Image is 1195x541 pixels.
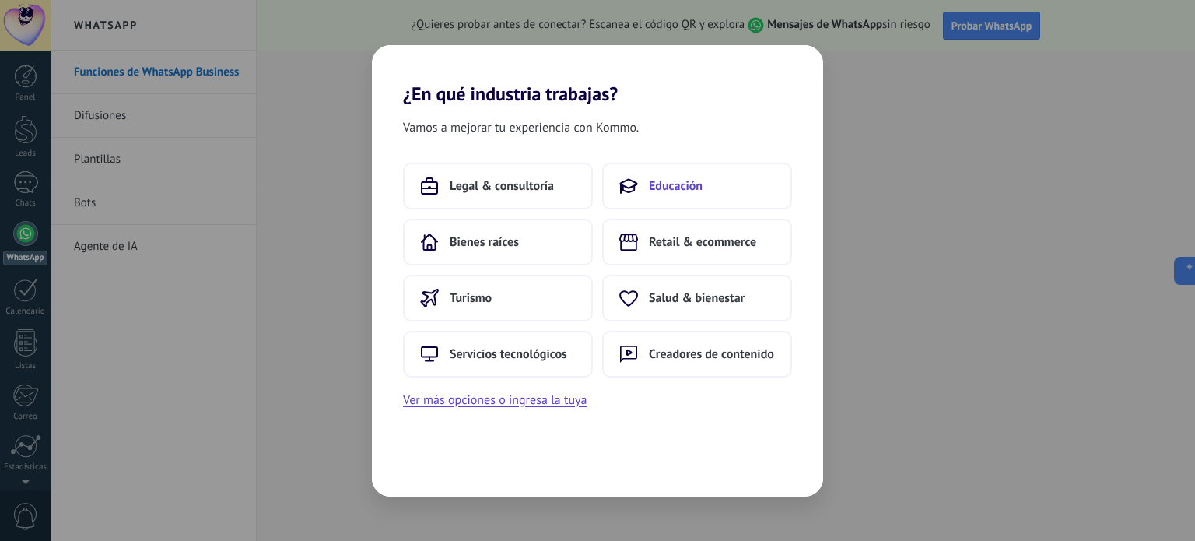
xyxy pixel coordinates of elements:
button: Legal & consultoría [403,163,593,209]
button: Ver más opciones o ingresa la tuya [403,390,587,410]
span: Legal & consultoría [450,178,554,194]
button: Salud & bienestar [602,275,792,321]
span: Turismo [450,290,492,306]
button: Creadores de contenido [602,331,792,378]
button: Retail & ecommerce [602,219,792,265]
span: Bienes raíces [450,234,519,250]
button: Turismo [403,275,593,321]
span: Retail & ecommerce [649,234,756,250]
button: Servicios tecnológicos [403,331,593,378]
span: Servicios tecnológicos [450,346,567,362]
span: Creadores de contenido [649,346,774,362]
h2: ¿En qué industria trabajas? [372,45,823,105]
button: Bienes raíces [403,219,593,265]
span: Salud & bienestar [649,290,745,306]
button: Educación [602,163,792,209]
span: Vamos a mejorar tu experiencia con Kommo. [403,118,639,138]
span: Educación [649,178,703,194]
